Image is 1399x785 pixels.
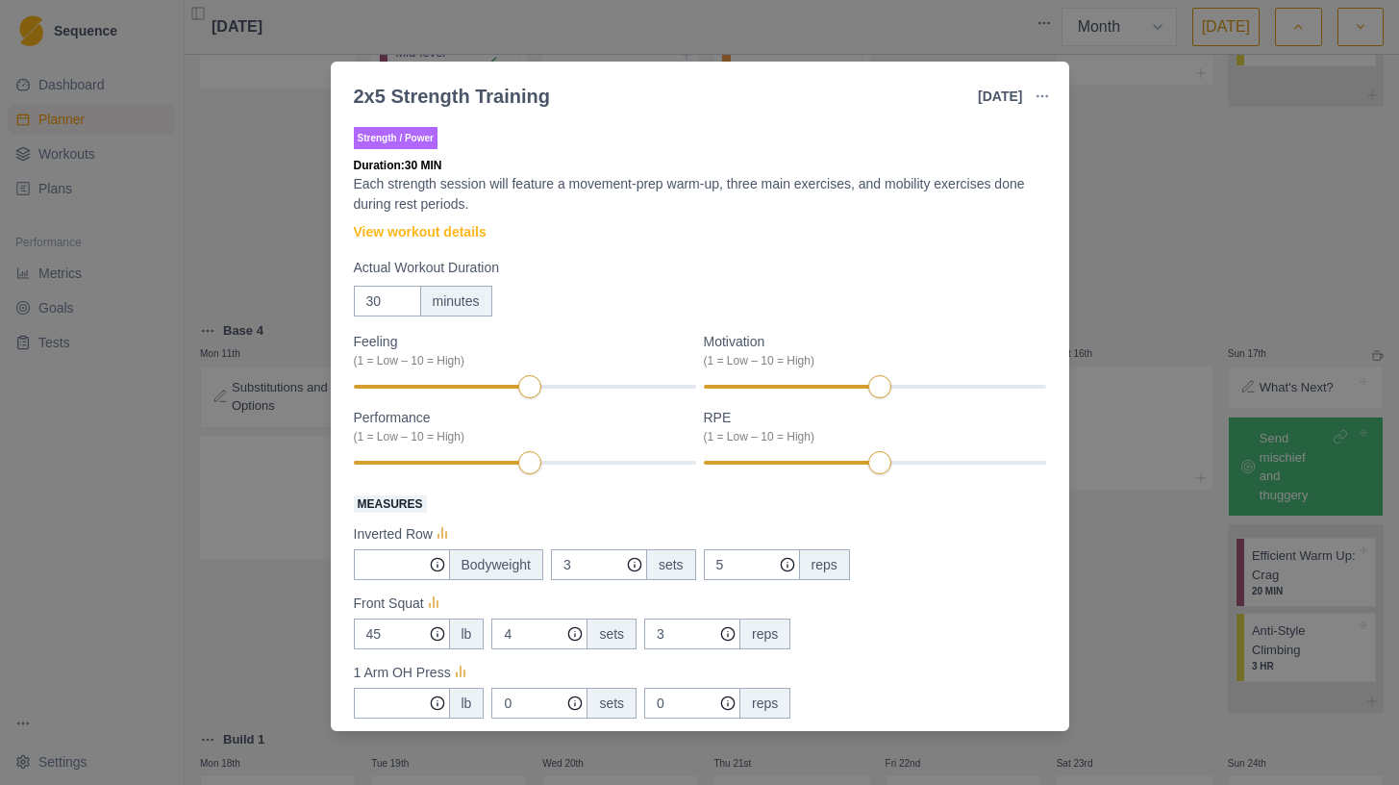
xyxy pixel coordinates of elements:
[587,688,637,719] div: sets
[354,594,424,614] p: Front Squat
[354,127,437,149] p: Strength / Power
[449,688,485,719] div: lb
[799,549,850,580] div: reps
[420,286,492,317] div: minutes
[646,549,696,580] div: sets
[354,157,1046,174] p: Duration: 30 MIN
[449,619,485,649] div: lb
[978,87,1022,107] p: [DATE]
[354,82,550,111] div: 2x5 Strength Training
[354,408,685,445] label: Performance
[704,428,1035,445] div: (1 = Low – 10 = High)
[704,352,1035,369] div: (1 = Low – 10 = High)
[354,495,427,513] span: Measures
[354,332,685,369] label: Feeling
[354,428,685,445] div: (1 = Low – 10 = High)
[354,258,1035,278] label: Actual Workout Duration
[354,663,451,683] p: 1 Arm OH Press
[704,408,1035,445] label: RPE
[354,222,487,242] a: View workout details
[354,352,685,369] div: (1 = Low – 10 = High)
[739,619,790,649] div: reps
[449,549,543,580] div: Bodyweight
[739,688,790,719] div: reps
[354,524,433,544] p: Inverted Row
[704,332,1035,369] label: Motivation
[587,619,637,649] div: sets
[354,174,1046,215] p: Each strength session will feature a movement-prep warm-up, three main exercises, and mobility ex...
